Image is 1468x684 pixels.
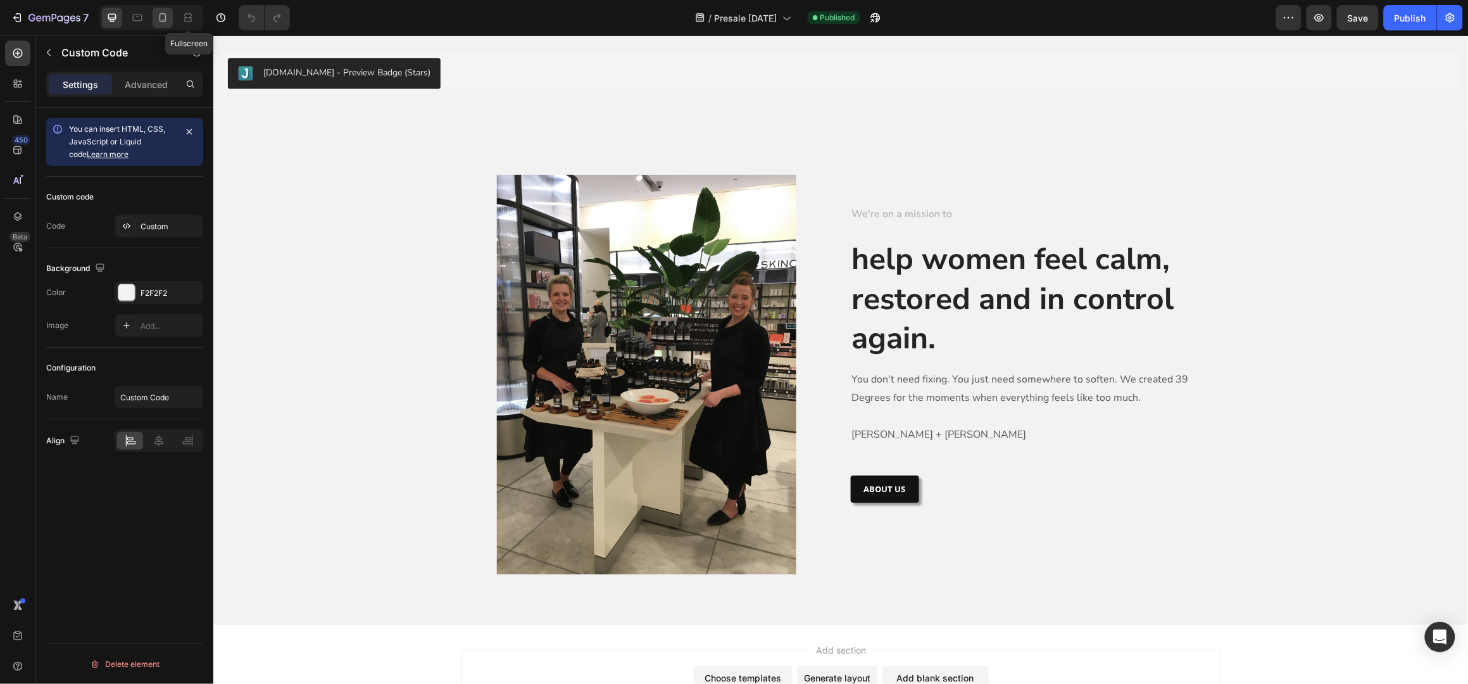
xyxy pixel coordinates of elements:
[61,45,169,60] p: Custom Code
[63,78,98,91] p: Settings
[651,448,693,460] p: ABOUT US
[709,11,712,25] span: /
[12,135,30,145] div: 450
[239,5,290,30] div: Undo/Redo
[141,221,200,232] div: Custom
[46,362,96,374] div: Configuration
[491,636,568,649] div: Choose templates
[5,5,94,30] button: 7
[639,171,1007,186] p: We're on a mission to
[83,10,89,25] p: 7
[125,78,168,91] p: Advanced
[141,288,200,299] div: F2F2F2
[639,203,961,324] strong: help women feel calm, restored and in control again.
[69,124,165,159] span: You can insert HTML, CSS, JavaScript or Liquid code
[715,11,777,25] span: Presale [DATE]
[46,320,68,331] div: Image
[284,139,583,539] img: Alt Image
[90,657,160,672] div: Delete element
[1337,5,1379,30] button: Save
[46,260,108,277] div: Background
[591,636,657,649] div: Generate layout
[639,390,1007,408] p: [PERSON_NAME] + [PERSON_NAME]
[46,191,94,203] div: Custom code
[1384,5,1437,30] button: Publish
[1425,622,1455,652] div: Open Intercom Messenger
[598,608,658,621] span: Add section
[87,149,129,159] a: Learn more
[1395,11,1426,25] div: Publish
[820,12,855,23] span: Published
[141,320,200,332] div: Add...
[46,391,68,403] div: Name
[1348,13,1369,23] span: Save
[639,337,976,369] span: You don't need fixing. You just need somewhere to soften. We created 39 Degrees for the moments w...
[684,636,761,649] div: Add blank section
[46,220,65,232] div: Code
[637,440,706,468] a: ABOUT US
[46,433,82,450] div: Align
[46,654,203,674] button: Delete element
[9,232,30,242] div: Beta
[46,287,66,298] div: Color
